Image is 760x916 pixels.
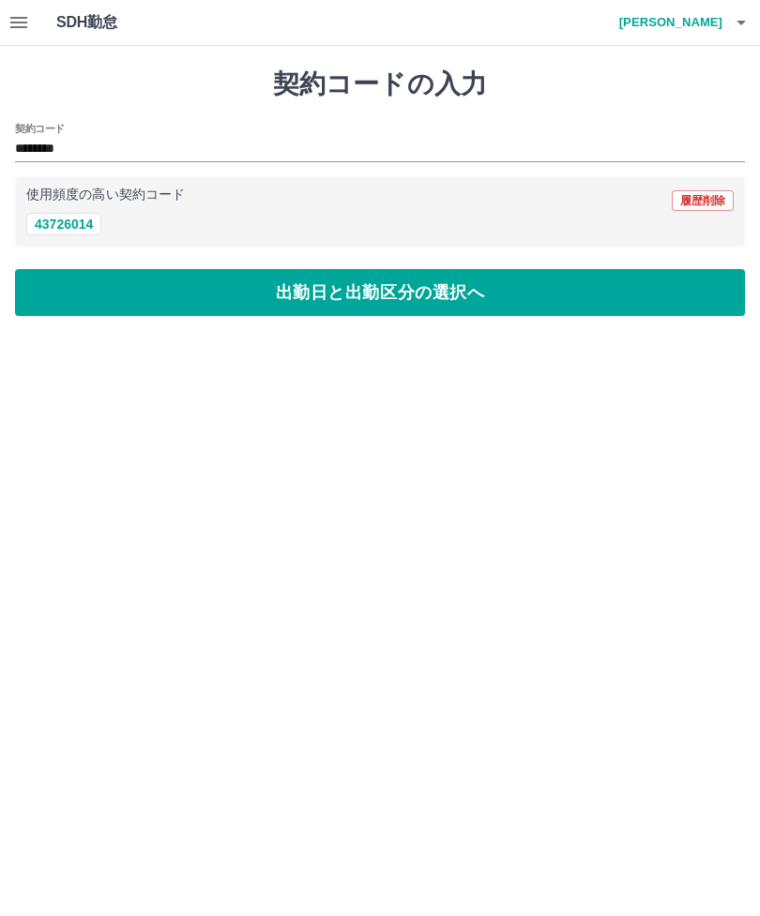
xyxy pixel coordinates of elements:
p: 使用頻度の高い契約コード [26,188,185,202]
button: 履歴削除 [672,190,734,211]
h1: 契約コードの入力 [15,68,745,100]
h2: 契約コード [15,121,65,136]
button: 出勤日と出勤区分の選択へ [15,269,745,316]
button: 43726014 [26,213,101,235]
